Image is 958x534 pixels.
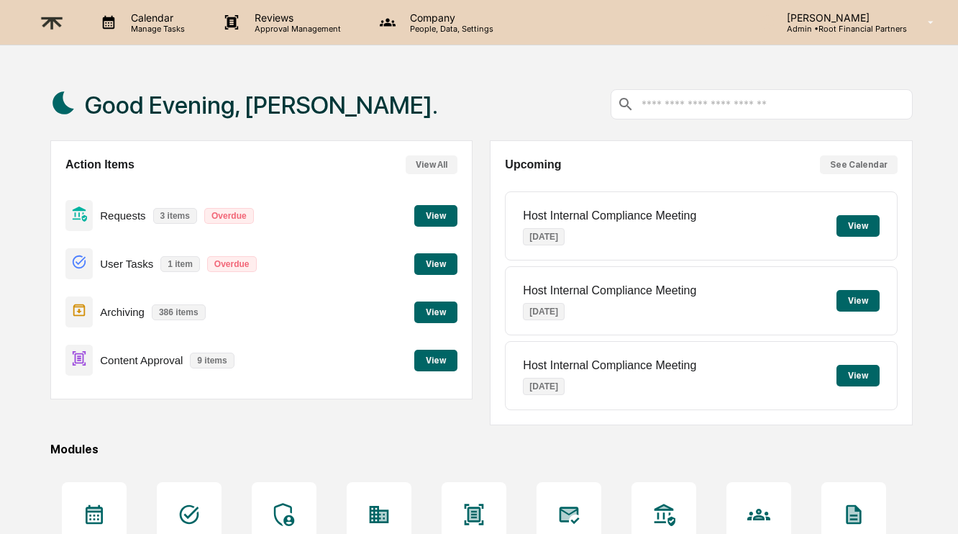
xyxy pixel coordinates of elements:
p: 3 items [153,208,197,224]
a: View [414,353,457,366]
p: [DATE] [523,303,565,320]
div: Modules [50,443,913,456]
p: 9 items [190,353,234,368]
p: Company [398,12,501,24]
a: View [414,256,457,270]
p: Archiving [100,306,145,318]
p: Host Internal Compliance Meeting [523,359,696,372]
button: View [414,205,457,227]
p: [DATE] [523,378,565,395]
h2: Action Items [65,158,134,171]
button: View [836,215,880,237]
button: See Calendar [820,155,898,174]
p: Host Internal Compliance Meeting [523,284,696,297]
button: View [414,253,457,275]
p: Overdue [204,208,254,224]
button: View [414,350,457,371]
p: User Tasks [100,258,153,270]
p: Manage Tasks [119,24,192,34]
p: Approval Management [243,24,348,34]
button: View [836,290,880,312]
p: People, Data, Settings [398,24,501,34]
img: logo [35,5,69,40]
p: Admin • Root Financial Partners [775,24,907,34]
h1: Good Evening, [PERSON_NAME]. [85,91,438,119]
p: [PERSON_NAME] [775,12,907,24]
p: 1 item [160,256,200,272]
p: Requests [100,209,145,222]
p: Reviews [243,12,348,24]
p: Overdue [207,256,257,272]
a: View [414,304,457,318]
p: 386 items [152,304,206,320]
button: View [414,302,457,323]
button: View [836,365,880,386]
p: Content Approval [100,354,183,366]
button: View All [406,155,457,174]
h2: Upcoming [505,158,561,171]
p: Calendar [119,12,192,24]
p: Host Internal Compliance Meeting [523,209,696,222]
a: View [414,208,457,222]
p: [DATE] [523,228,565,245]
